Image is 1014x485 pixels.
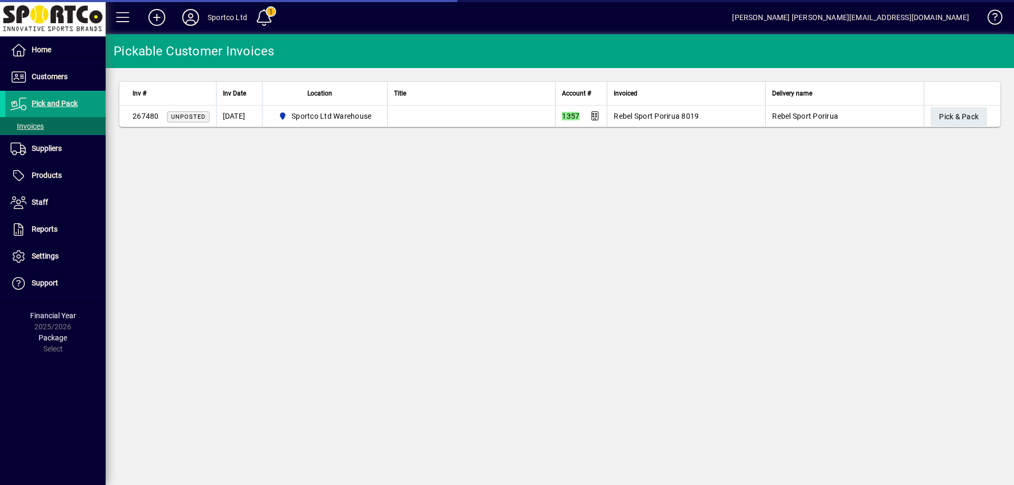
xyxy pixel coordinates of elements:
[307,88,332,99] span: Location
[32,99,78,108] span: Pick and Pack
[32,279,58,287] span: Support
[269,88,381,99] div: Location
[32,45,51,54] span: Home
[614,88,637,99] span: Invoiced
[5,189,106,216] a: Staff
[32,171,62,179] span: Products
[772,88,812,99] span: Delivery name
[133,112,159,120] span: 267480
[32,225,58,233] span: Reports
[223,88,246,99] span: Inv Date
[133,88,210,99] div: Inv #
[140,8,174,27] button: Add
[11,122,44,130] span: Invoices
[208,9,247,26] div: Sportco Ltd
[614,112,699,120] span: Rebel Sport Porirua 8019
[30,311,76,320] span: Financial Year
[216,106,262,127] td: [DATE]
[171,113,205,120] span: Unposted
[114,43,275,60] div: Pickable Customer Invoices
[32,198,48,206] span: Staff
[5,136,106,162] a: Suppliers
[5,37,106,63] a: Home
[274,110,376,122] span: Sportco Ltd Warehouse
[980,2,1001,36] a: Knowledge Base
[939,108,979,126] span: Pick & Pack
[5,117,106,135] a: Invoices
[562,112,579,120] em: 1357
[174,8,208,27] button: Profile
[614,88,759,99] div: Invoiced
[562,88,591,99] span: Account #
[772,112,838,120] span: Rebel Sport Porirua
[5,216,106,243] a: Reports
[5,243,106,270] a: Settings
[5,64,106,90] a: Customers
[32,252,59,260] span: Settings
[562,88,600,99] div: Account #
[931,107,987,126] button: Pick & Pack
[394,88,549,99] div: Title
[394,88,406,99] span: Title
[5,270,106,297] a: Support
[732,9,969,26] div: [PERSON_NAME] [PERSON_NAME][EMAIL_ADDRESS][DOMAIN_NAME]
[39,334,67,342] span: Package
[5,163,106,189] a: Products
[223,88,256,99] div: Inv Date
[133,88,146,99] span: Inv #
[32,144,62,153] span: Suppliers
[772,88,917,99] div: Delivery name
[292,111,371,121] span: Sportco Ltd Warehouse
[32,72,68,81] span: Customers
